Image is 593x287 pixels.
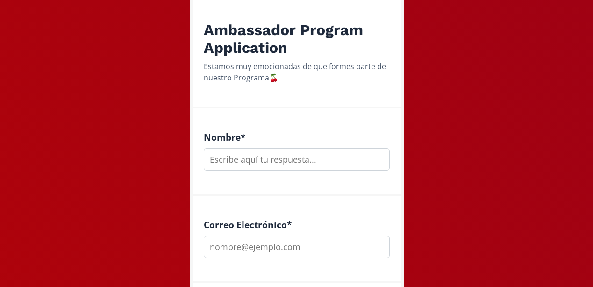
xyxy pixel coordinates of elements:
[204,21,390,57] h2: Ambassador Program Application
[204,219,390,230] h4: Correo Electrónico *
[204,132,390,143] h4: Nombre *
[204,148,390,171] input: Escribe aquí tu respuesta...
[204,61,390,83] div: Estamos muy emocionadas de que formes parte de nuestro Programa🍒
[204,236,390,258] input: nombre@ejemplo.com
